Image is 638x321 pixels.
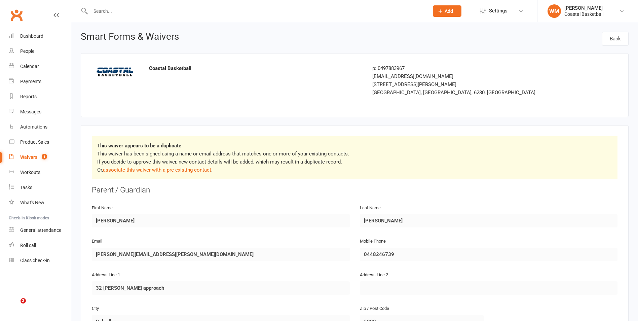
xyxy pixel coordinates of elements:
[7,298,23,314] iframe: Intercom live chat
[564,11,603,17] div: Coastal Basketball
[564,5,603,11] div: [PERSON_NAME]
[97,150,612,174] p: This waiver has been signed using a name or email address that matches one or more of your existi...
[9,195,71,210] a: What's New
[20,185,32,190] div: Tasks
[81,32,179,44] h1: Smart Forms & Waivers
[445,8,453,14] span: Add
[9,74,71,89] a: Payments
[92,185,617,195] div: Parent / Guardian
[9,89,71,104] a: Reports
[9,253,71,268] a: Class kiosk mode
[9,223,71,238] a: General attendance kiosk mode
[372,64,541,72] div: p: 0497883967
[20,154,37,160] div: Waivers
[360,305,389,312] label: Zip / Post Code
[489,3,508,19] span: Settings
[9,165,71,180] a: Workouts
[20,33,43,39] div: Dashboard
[20,124,47,130] div: Automations
[20,139,49,145] div: Product Sales
[20,109,41,114] div: Messages
[360,205,381,212] label: Last Name
[9,135,71,150] a: Product Sales
[42,154,47,159] span: 1
[9,44,71,59] a: People
[88,6,424,16] input: Search...
[360,272,388,279] label: Address Line 2
[20,94,37,99] div: Reports
[20,79,41,84] div: Payments
[20,227,61,233] div: General attendance
[372,72,541,80] div: [EMAIL_ADDRESS][DOMAIN_NAME]
[97,143,181,149] strong: This waiver appears to be a duplicate
[92,238,102,245] label: Email
[360,238,386,245] label: Mobile Phone
[9,104,71,119] a: Messages
[20,200,44,205] div: What's New
[372,80,541,88] div: [STREET_ADDRESS][PERSON_NAME]
[20,64,39,69] div: Calendar
[548,4,561,18] div: WM
[433,5,461,17] button: Add
[9,119,71,135] a: Automations
[92,305,99,312] label: City
[9,238,71,253] a: Roll call
[92,64,139,79] img: 74a5bf6d-d032-4320-b41c-aafd28c8ae70.png
[20,48,34,54] div: People
[20,170,40,175] div: Workouts
[9,180,71,195] a: Tasks
[103,167,211,173] a: associate this waiver with a pre-existing contact
[20,258,50,263] div: Class check-in
[9,59,71,74] a: Calendar
[92,272,120,279] label: Address Line 1
[9,29,71,44] a: Dashboard
[20,243,36,248] div: Roll call
[9,150,71,165] a: Waivers 1
[602,32,629,46] a: Back
[21,298,26,304] span: 2
[92,205,113,212] label: First Name
[372,88,541,97] div: [GEOGRAPHIC_DATA], [GEOGRAPHIC_DATA], 6230, [GEOGRAPHIC_DATA]
[149,65,191,71] strong: Coastal Basketball
[8,7,25,24] a: Clubworx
